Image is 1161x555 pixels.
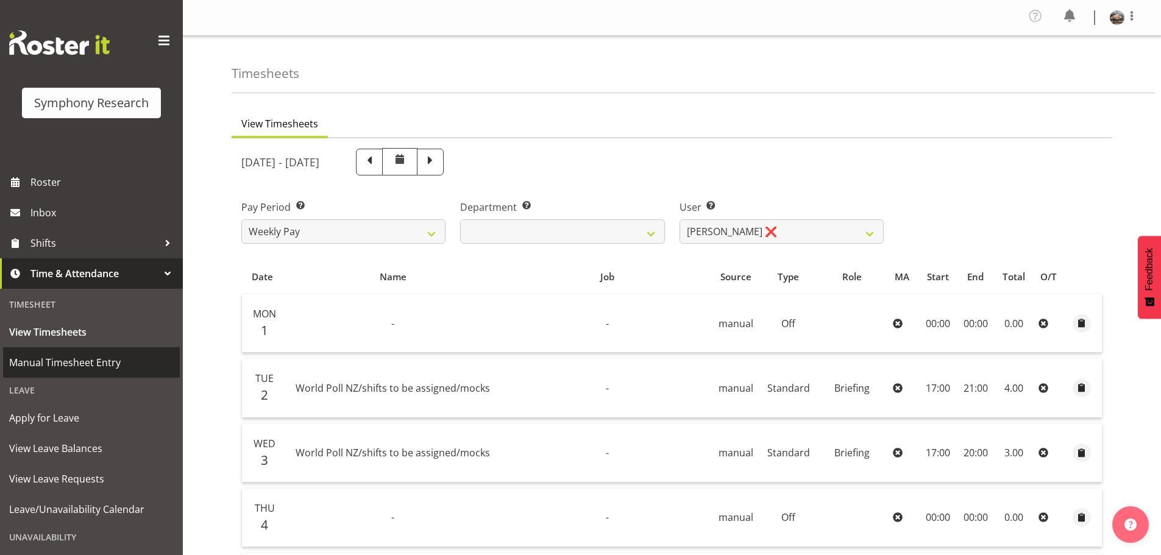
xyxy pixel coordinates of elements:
td: 17:00 [918,424,957,483]
td: 00:00 [957,489,995,547]
div: Source [719,270,753,284]
span: Tue [255,372,274,385]
span: View Leave Requests [9,470,174,488]
h4: Timesheets [232,66,299,80]
div: Symphony Research [34,94,149,112]
span: manual [719,511,753,524]
img: help-xxl-2.png [1124,518,1137,531]
label: Pay Period [241,200,446,214]
div: Role [823,270,881,284]
div: Leave [3,378,180,403]
span: Inbox [30,203,177,222]
span: - [606,381,609,395]
a: Manual Timesheet Entry [3,347,180,378]
td: Standard [760,359,817,417]
td: 00:00 [918,294,957,353]
td: 17:00 [918,359,957,417]
td: 00:00 [957,294,995,353]
label: User [680,200,884,214]
td: 20:00 [957,424,995,483]
span: 4 [261,516,268,533]
td: 4.00 [994,359,1034,417]
td: 3.00 [994,424,1034,483]
div: Name [289,270,496,284]
img: Rosterit website logo [9,30,110,55]
a: View Leave Requests [3,464,180,494]
span: - [391,511,394,524]
div: Timesheet [3,292,180,317]
span: View Timesheets [9,323,174,341]
button: Feedback - Show survey [1138,236,1161,319]
div: O/T [1040,270,1059,284]
label: Department [460,200,664,214]
span: Feedback [1144,248,1155,291]
span: manual [719,446,753,459]
span: Shifts [30,234,158,252]
span: View Leave Balances [9,439,174,458]
span: 1 [261,322,268,339]
span: Mon [253,307,276,320]
td: Off [760,294,817,353]
span: 2 [261,386,268,403]
span: 3 [261,451,268,468]
span: Thu [255,501,275,515]
td: 0.00 [994,294,1034,353]
span: Wed [254,437,275,450]
span: - [391,317,394,330]
span: Apply for Leave [9,409,174,427]
span: manual [719,381,753,395]
span: Manual Timesheet Entry [9,353,174,372]
div: Total [1001,270,1027,284]
h5: [DATE] - [DATE] [241,155,319,169]
td: 21:00 [957,359,995,417]
div: Date [249,270,275,284]
span: - [606,317,609,330]
a: Apply for Leave [3,403,180,433]
a: Leave/Unavailability Calendar [3,494,180,525]
span: Briefing [834,381,870,395]
td: Standard [760,424,817,483]
img: lindsay-holland6d975a4b06d72750adc3751bbfb7dc9f.png [1110,10,1124,25]
td: 0.00 [994,489,1034,547]
span: - [606,446,609,459]
span: - [606,511,609,524]
a: View Leave Balances [3,433,180,464]
span: Briefing [834,446,870,459]
div: Job [510,270,705,284]
div: Start [926,270,951,284]
td: Off [760,489,817,547]
span: World Poll NZ/shifts to be assigned/mocks [296,446,490,459]
span: Time & Attendance [30,264,158,283]
a: View Timesheets [3,317,180,347]
span: manual [719,317,753,330]
span: World Poll NZ/shifts to be assigned/mocks [296,381,490,395]
td: 00:00 [918,489,957,547]
div: End [964,270,987,284]
div: Unavailability [3,525,180,550]
span: View Timesheets [241,116,318,131]
span: Roster [30,173,177,191]
span: Leave/Unavailability Calendar [9,500,174,518]
div: Type [767,270,809,284]
div: MA [895,270,912,284]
